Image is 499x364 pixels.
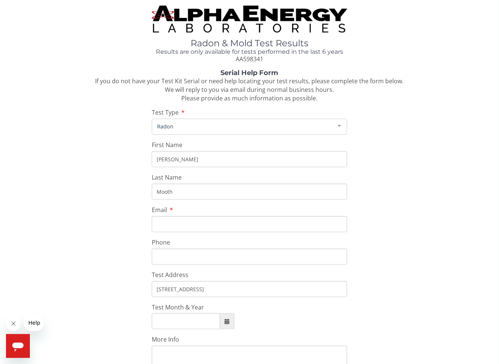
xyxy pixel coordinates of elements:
span: Email [152,206,167,214]
iframe: Button to launch messaging window [6,334,30,358]
span: More Info [152,335,179,343]
span: Test Month & Year [152,303,204,311]
iframe: Message from company [24,315,44,331]
span: Test Type [152,108,179,116]
img: TightCrop.jpg [152,6,347,32]
strong: Serial Help Form [220,69,278,77]
h4: Results are only available for tests performed in the last 6 years [152,49,347,55]
span: Last Name [152,173,182,181]
h1: Radon & Mold Test Results [152,38,347,48]
span: If you do not have your Test Kit Serial or need help locating your test results, please complete ... [95,77,404,102]
span: Phone [152,238,170,246]
span: Test Address [152,271,188,279]
span: AA598341 [236,55,263,63]
span: First Name [152,141,182,149]
iframe: Close message [6,316,21,331]
span: Radon [155,122,332,130]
